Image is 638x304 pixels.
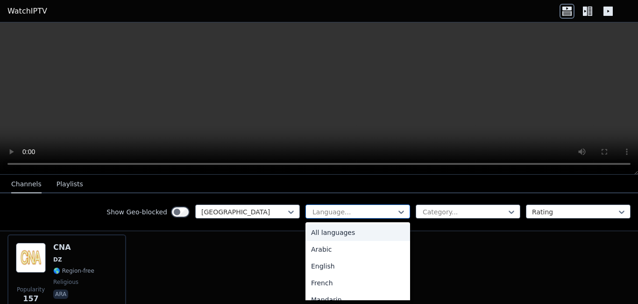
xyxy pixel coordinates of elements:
button: Playlists [57,176,83,193]
a: WatchIPTV [7,6,47,17]
button: Channels [11,176,42,193]
span: religious [53,278,78,286]
span: DZ [53,256,62,263]
div: All languages [305,224,410,241]
div: French [305,275,410,291]
h6: CNA [53,243,94,252]
span: Popularity [17,286,45,293]
p: ara [53,290,68,299]
img: CNA [16,243,46,273]
label: Show Geo-blocked [106,207,167,217]
span: 🌎 Region-free [53,267,94,275]
div: English [305,258,410,275]
div: Arabic [305,241,410,258]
